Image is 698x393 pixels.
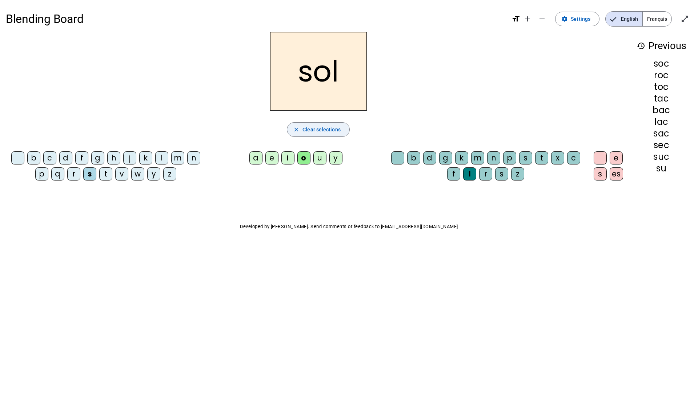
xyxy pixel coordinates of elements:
div: m [471,151,484,164]
div: u [313,151,326,164]
div: m [171,151,184,164]
mat-icon: history [637,41,645,50]
mat-icon: remove [538,15,546,23]
mat-icon: open_in_full [681,15,689,23]
div: su [637,164,686,173]
div: f [447,167,460,180]
div: a [249,151,262,164]
div: j [123,151,136,164]
div: n [187,151,200,164]
div: g [91,151,104,164]
h2: sol [270,32,367,111]
div: r [67,167,80,180]
div: soc [637,59,686,68]
span: English [606,12,642,26]
div: g [439,151,452,164]
span: Clear selections [302,125,341,134]
div: s [495,167,508,180]
div: z [511,167,524,180]
div: l [155,151,168,164]
div: bac [637,106,686,115]
div: d [423,151,436,164]
h3: Previous [637,38,686,54]
button: Decrease font size [535,12,549,26]
div: s [519,151,532,164]
button: Settings [555,12,599,26]
div: y [147,167,160,180]
div: y [329,151,342,164]
div: suc [637,152,686,161]
div: t [535,151,548,164]
div: c [567,151,580,164]
div: s [594,167,607,180]
div: n [487,151,500,164]
div: z [163,167,176,180]
div: k [139,151,152,164]
div: q [51,167,64,180]
h1: Blending Board [6,7,506,31]
div: r [479,167,492,180]
div: c [43,151,56,164]
mat-icon: format_size [512,15,520,23]
div: w [131,167,144,180]
span: Settings [571,15,590,23]
div: b [407,151,420,164]
mat-icon: add [523,15,532,23]
div: es [610,167,623,180]
div: i [281,151,294,164]
div: sac [637,129,686,138]
div: k [455,151,468,164]
div: b [27,151,40,164]
button: Increase font size [520,12,535,26]
div: e [265,151,278,164]
mat-icon: close [293,126,300,133]
div: x [551,151,564,164]
div: e [610,151,623,164]
div: s [83,167,96,180]
mat-icon: settings [561,16,568,22]
div: p [503,151,516,164]
button: Enter full screen [678,12,692,26]
div: d [59,151,72,164]
div: f [75,151,88,164]
div: h [107,151,120,164]
div: toc [637,83,686,91]
div: v [115,167,128,180]
div: lac [637,118,686,126]
div: tac [637,94,686,103]
button: Clear selections [287,122,350,137]
span: Français [643,12,671,26]
div: roc [637,71,686,80]
div: sec [637,141,686,150]
div: t [99,167,112,180]
div: p [35,167,48,180]
div: o [297,151,310,164]
p: Developed by [PERSON_NAME]. Send comments or feedback to [EMAIL_ADDRESS][DOMAIN_NAME] [6,222,692,231]
mat-button-toggle-group: Language selection [605,11,672,27]
div: l [463,167,476,180]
